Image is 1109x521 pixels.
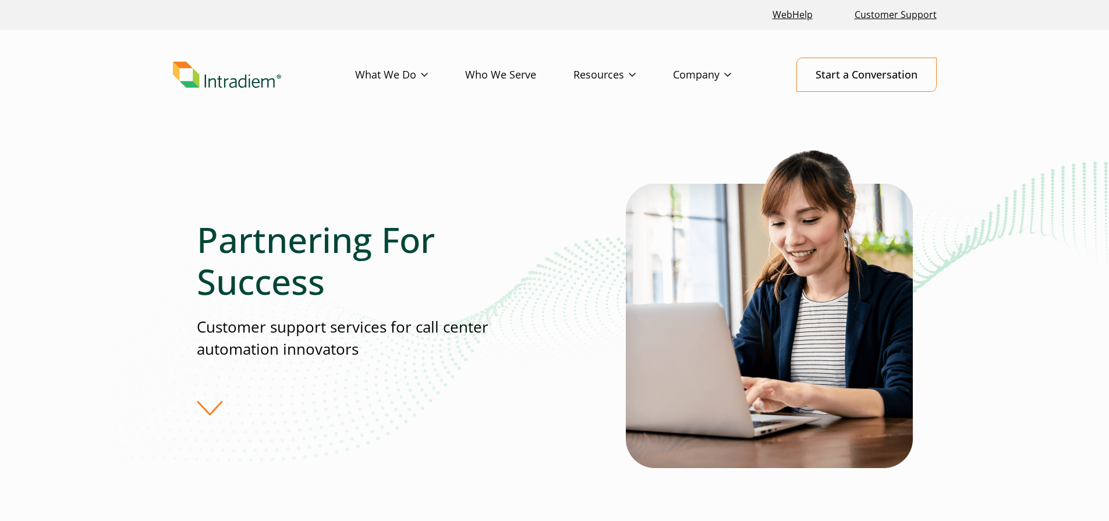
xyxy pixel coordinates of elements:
h1: Partnering For Success [197,219,554,302]
a: Company [673,58,768,92]
img: Intradiem [173,62,281,88]
a: Link opens in a new window [768,2,817,27]
a: Customer Support [850,2,941,27]
a: Start a Conversation [796,58,937,92]
a: Link to homepage of Intradiem [173,62,355,88]
a: Resources [573,58,673,92]
img: Woman smiling while typing on laptop offering customer support automation services [626,138,913,468]
p: Customer support services for call center automation innovators [197,316,554,360]
a: What We Do [355,58,465,92]
a: Who We Serve [465,58,573,92]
